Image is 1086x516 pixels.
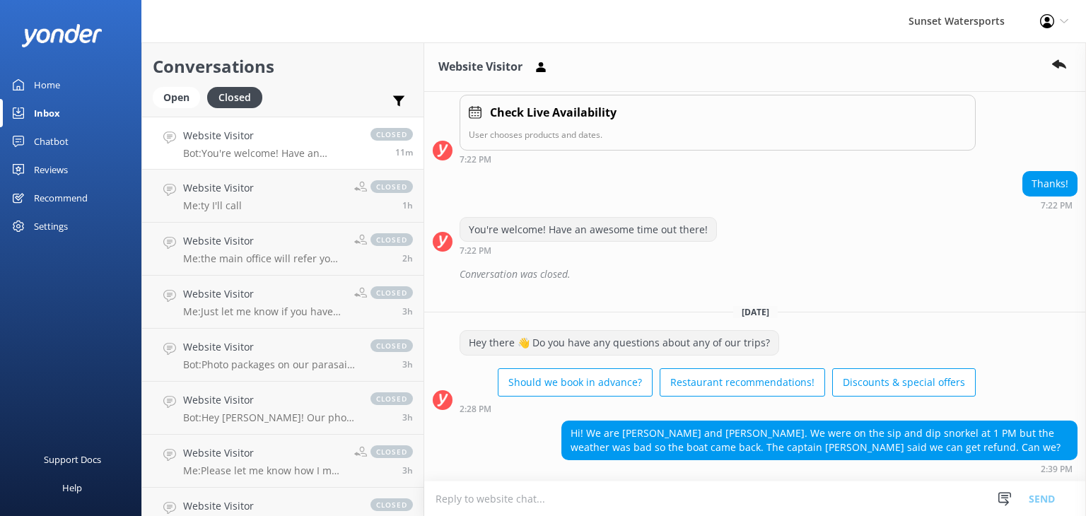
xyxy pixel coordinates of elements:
h4: Website Visitor [183,392,356,408]
span: closed [370,339,413,352]
a: Website VisitorBot:Hey [PERSON_NAME]! Our photo packages for the parasail trip typically start at... [142,382,424,435]
div: Oct 02 2025 06:22pm (UTC -05:00) America/Cancun [1022,200,1078,210]
strong: 7:22 PM [460,156,491,164]
h4: Website Visitor [183,180,254,196]
h4: Website Visitor [183,128,356,143]
a: Open [153,89,207,105]
span: Oct 03 2025 10:36am (UTC -05:00) America/Cancun [402,305,413,317]
span: [DATE] [733,306,778,318]
div: Settings [34,212,68,240]
h3: Website Visitor [438,58,522,76]
h4: Website Visitor [183,233,344,249]
span: Oct 03 2025 10:05am (UTC -05:00) America/Cancun [402,411,413,423]
div: Home [34,71,60,99]
h4: Website Visitor [183,445,344,461]
button: Restaurant recommendations! [660,368,825,397]
a: Website VisitorMe:the main office will refer you to an agent- You can reach me at [PHONE_NUMBER] ... [142,223,424,276]
span: Oct 03 2025 10:01am (UTC -05:00) America/Cancun [402,464,413,476]
div: Chatbot [34,127,69,156]
strong: 7:22 PM [1041,201,1073,210]
strong: 7:22 PM [460,247,491,255]
div: Recommend [34,184,88,212]
div: 2025-10-03T00:01:51.889 [433,262,1078,286]
p: Me: Just let me know if you have any other questions- live agent here! [183,305,344,318]
div: Help [62,474,82,502]
div: You're welcome! Have an awesome time out there! [460,218,716,242]
div: Inbox [34,99,60,127]
p: Me: the main office will refer you to an agent- You can reach me at [PHONE_NUMBER] feel free to c... [183,252,344,265]
span: closed [370,445,413,458]
h4: Website Visitor [183,286,344,302]
span: closed [370,498,413,511]
img: yonder-white-logo.png [21,24,103,47]
strong: 2:28 PM [460,405,491,414]
strong: 2:39 PM [1041,465,1073,474]
div: Oct 03 2025 01:28pm (UTC -05:00) America/Cancun [460,404,976,414]
div: Hey there 👋 Do you have any questions about any of our trips? [460,331,778,355]
a: Website VisitorBot:Photo packages on our parasail trip typically start at $40-$60, depending on t... [142,329,424,382]
p: Bot: Photo packages on our parasail trip typically start at $40-$60, depending on the group size.... [183,358,356,371]
span: Oct 03 2025 10:51am (UTC -05:00) America/Cancun [402,252,413,264]
a: Closed [207,89,269,105]
div: Open [153,87,200,108]
a: Website VisitorMe:Just let me know if you have any other questions- live agent here!closed3h [142,276,424,329]
p: Me: Please let me know how I may help you can reach me by phone at [PHONE_NUMBER] [183,464,344,477]
h4: Website Visitor [183,339,356,355]
span: closed [370,286,413,299]
div: Hi! We are [PERSON_NAME] and [PERSON_NAME]. We were on the sip and dip snorkel at 1 PM but the we... [562,421,1077,459]
h4: Check Live Availability [490,104,617,122]
h4: Website Visitor [183,498,356,514]
span: closed [370,233,413,246]
div: Conversation was closed. [460,262,1078,286]
button: Should we book in advance? [498,368,653,397]
span: closed [370,128,413,141]
a: Website VisitorMe:ty I'll callclosed1h [142,170,424,223]
div: Closed [207,87,262,108]
span: closed [370,180,413,193]
div: Thanks! [1023,172,1077,196]
span: Oct 03 2025 11:46am (UTC -05:00) America/Cancun [402,199,413,211]
div: Reviews [34,156,68,184]
span: Oct 03 2025 10:06am (UTC -05:00) America/Cancun [402,358,413,370]
a: Website VisitorBot:You're welcome! Have an awesome time out there!closed11m [142,117,424,170]
div: Oct 02 2025 06:22pm (UTC -05:00) America/Cancun [460,245,717,255]
div: Oct 02 2025 06:22pm (UTC -05:00) America/Cancun [460,154,976,164]
p: Bot: You're welcome! Have an awesome time out there! [183,147,356,160]
p: Me: ty I'll call [183,199,254,212]
p: User chooses products and dates. [469,128,967,141]
button: Discounts & special offers [832,368,976,397]
div: Oct 03 2025 01:39pm (UTC -05:00) America/Cancun [561,464,1078,474]
h2: Conversations [153,53,413,80]
p: Bot: Hey [PERSON_NAME]! Our photo packages for the parasail trip typically start at $40-$60, depe... [183,411,356,424]
div: Support Docs [44,445,101,474]
span: Oct 03 2025 01:28pm (UTC -05:00) America/Cancun [395,146,413,158]
a: Website VisitorMe:Please let me know how I may help you can reach me by phone at [PHONE_NUMBER]cl... [142,435,424,488]
span: closed [370,392,413,405]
